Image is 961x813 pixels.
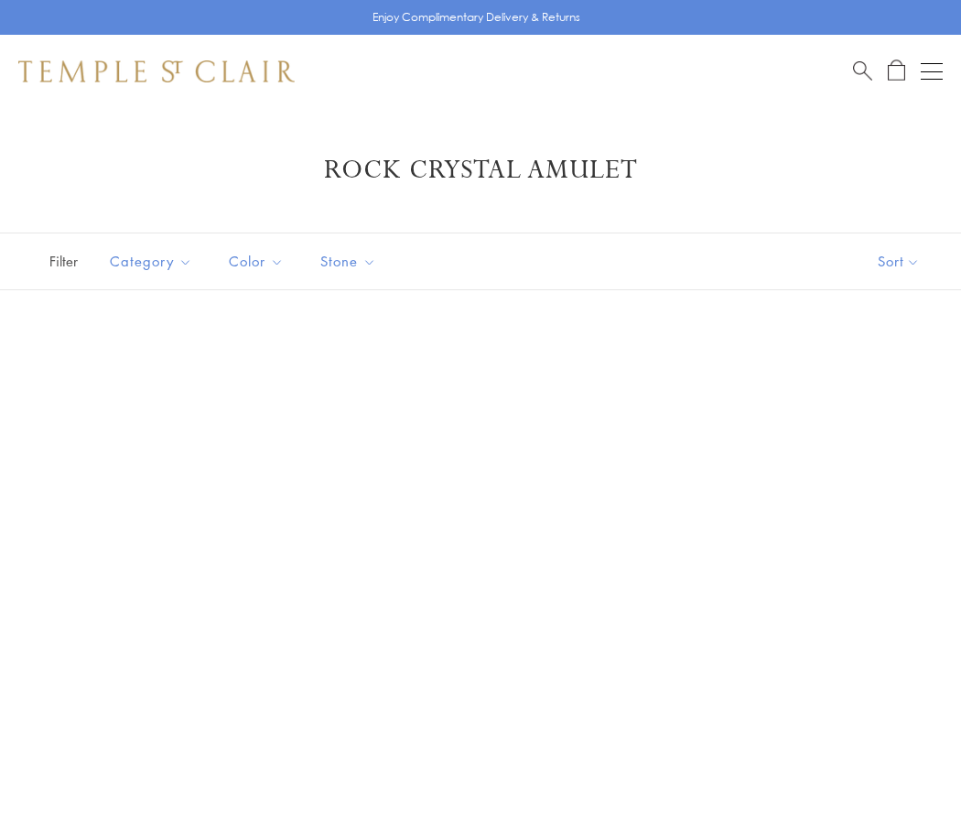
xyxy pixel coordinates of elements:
[853,60,872,82] a: Search
[888,60,905,82] a: Open Shopping Bag
[220,250,297,273] span: Color
[46,154,915,187] h1: Rock Crystal Amulet
[921,60,943,82] button: Open navigation
[215,241,297,282] button: Color
[18,60,295,82] img: Temple St. Clair
[311,250,390,273] span: Stone
[101,250,206,273] span: Category
[307,241,390,282] button: Stone
[373,8,580,27] p: Enjoy Complimentary Delivery & Returns
[96,241,206,282] button: Category
[837,233,961,289] button: Show sort by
